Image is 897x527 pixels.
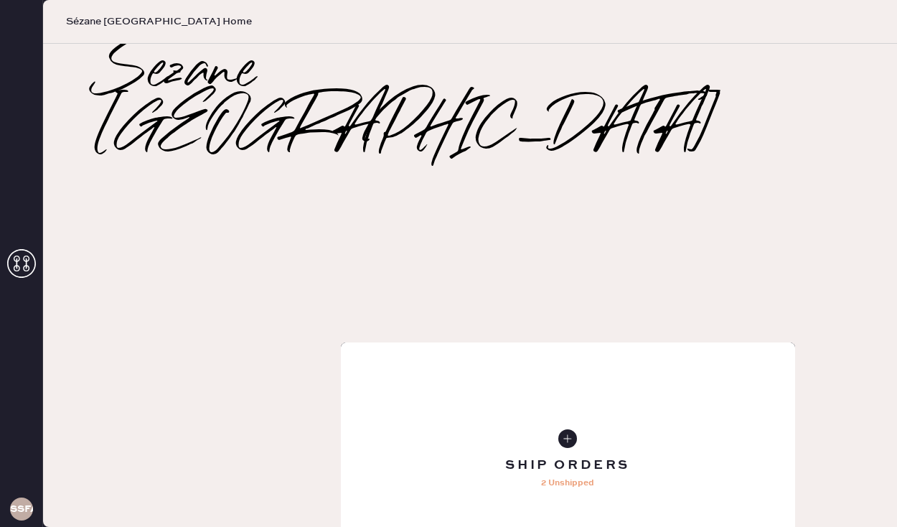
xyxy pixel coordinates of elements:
[100,44,840,159] h2: Sezane [GEOGRAPHIC_DATA]
[66,14,252,29] span: Sézane [GEOGRAPHIC_DATA] Home
[541,475,594,492] p: 2 Unshipped
[505,457,630,475] div: Ship Orders
[10,504,33,514] h3: SSFA
[829,462,891,524] iframe: Front Chat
